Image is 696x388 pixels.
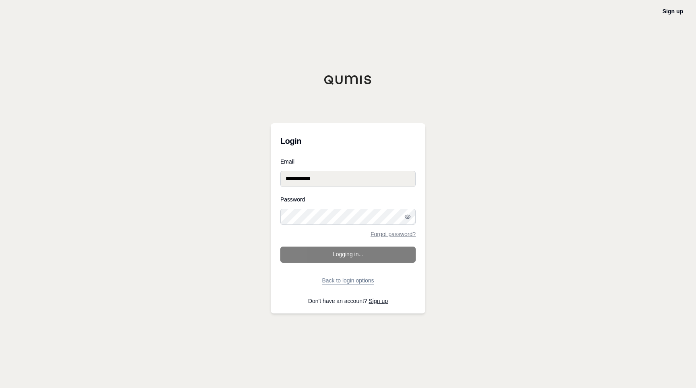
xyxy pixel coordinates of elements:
[663,8,683,15] a: Sign up
[280,272,416,288] button: Back to login options
[324,75,372,85] img: Qumis
[280,298,416,304] p: Don't have an account?
[280,197,416,202] label: Password
[369,298,388,304] a: Sign up
[371,231,416,237] a: Forgot password?
[280,133,416,149] h3: Login
[280,159,416,164] label: Email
